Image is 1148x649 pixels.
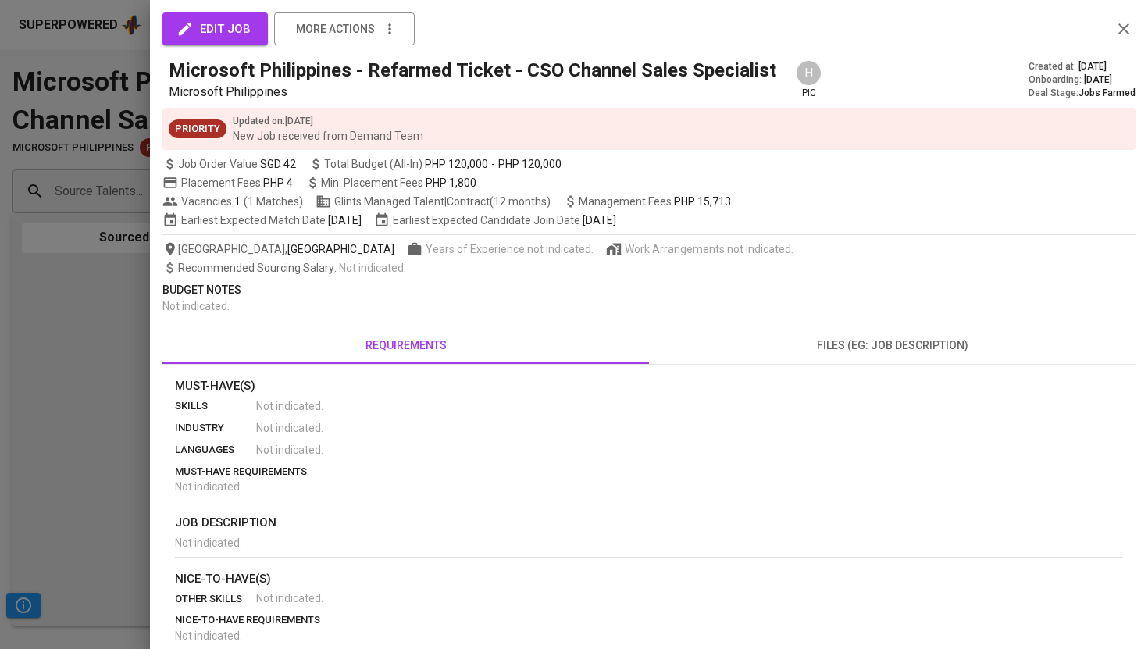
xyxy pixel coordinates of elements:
span: Not indicated . [256,442,323,458]
span: edit job [180,19,251,39]
span: Work Arrangements not indicated. [625,241,793,257]
p: nice-to-have(s) [175,570,1123,588]
span: [DATE] [1084,73,1112,87]
span: Recommended Sourcing Salary : [178,262,339,274]
h5: Microsoft Philippines - Refarmed Ticket - CSO Channel Sales Specialist [169,58,776,83]
p: skills [175,398,256,414]
span: Microsoft Philippines [169,84,287,99]
span: [GEOGRAPHIC_DATA] [287,241,394,257]
span: Not indicated . [162,300,230,312]
div: Deal Stage : [1029,87,1136,100]
span: Jobs Farmed [1078,87,1136,98]
span: [DATE] [583,212,616,228]
span: Not indicated . [339,262,406,274]
span: Management Fees [579,195,731,208]
span: Not indicated . [175,629,242,642]
span: [DATE] [328,212,362,228]
p: nice-to-have requirements [175,612,1123,628]
span: PHP 15,713 [674,195,731,208]
span: more actions [296,20,375,39]
p: New Job received from Demand Team [233,128,423,144]
span: PHP 120,000 [498,156,562,172]
span: PHP 4 [263,177,293,189]
span: Years of Experience not indicated. [426,241,594,257]
span: Priority [169,122,226,137]
p: job description [175,514,1123,532]
p: languages [175,442,256,458]
span: PHP 120,000 [425,156,488,172]
span: Glints Managed Talent | Contract (12 months) [316,194,551,209]
div: H [795,59,822,87]
p: other skills [175,591,256,607]
span: [DATE] [1078,60,1107,73]
p: Updated on : [DATE] [233,114,423,128]
button: edit job [162,12,268,45]
span: Vacancies ( 1 Matches ) [162,194,303,209]
span: Min. Placement Fees [321,177,476,189]
span: - [491,156,495,172]
p: Budget Notes [162,282,1136,298]
span: Not indicated . [175,537,242,549]
span: SGD 42 [260,156,296,172]
p: industry [175,420,256,436]
span: requirements [172,336,640,355]
div: Onboarding : [1029,73,1136,87]
span: Placement Fees [181,177,293,189]
span: files (eg: job description) [658,336,1126,355]
div: pic [795,59,822,100]
span: Total Budget (All-In) [308,156,562,172]
span: Job Order Value [162,156,296,172]
span: Not indicated . [256,590,323,606]
button: more actions [274,12,415,45]
p: must-have requirements [175,464,1123,480]
span: Not indicated . [175,480,242,493]
span: Not indicated . [256,398,323,414]
span: [GEOGRAPHIC_DATA] , [162,241,394,257]
span: PHP 1,800 [426,177,476,189]
span: 1 [232,194,241,209]
p: Must-Have(s) [175,377,1123,395]
span: Not indicated . [256,420,323,436]
div: Created at : [1029,60,1136,73]
span: Earliest Expected Match Date [162,212,362,228]
span: Earliest Expected Candidate Join Date [374,212,616,228]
